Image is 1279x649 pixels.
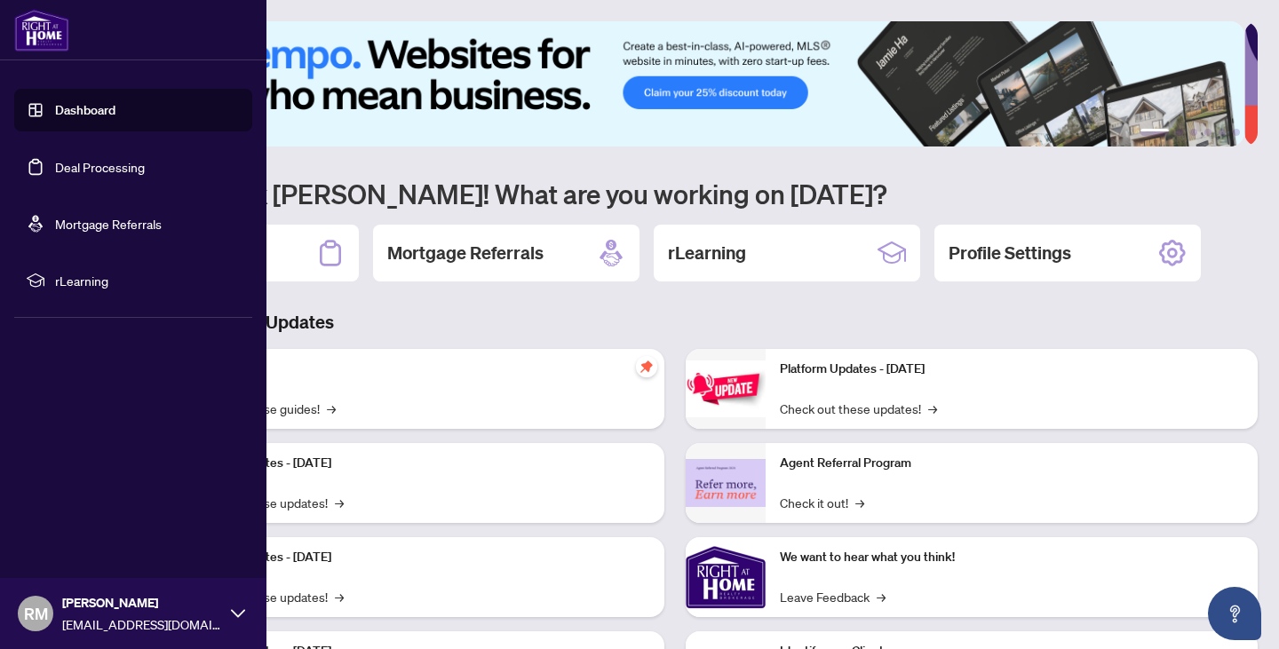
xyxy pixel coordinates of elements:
[62,614,222,634] span: [EMAIL_ADDRESS][DOMAIN_NAME]
[686,360,766,416] img: Platform Updates - June 23, 2025
[780,493,864,512] a: Check it out!→
[928,399,937,418] span: →
[24,601,48,626] span: RM
[780,399,937,418] a: Check out these updates!→
[187,548,650,567] p: Platform Updates - [DATE]
[668,241,746,265] h2: rLearning
[327,399,336,418] span: →
[55,216,162,232] a: Mortgage Referrals
[949,241,1071,265] h2: Profile Settings
[92,177,1258,210] h1: Welcome back [PERSON_NAME]! What are you working on [DATE]?
[780,587,886,606] a: Leave Feedback→
[187,360,650,379] p: Self-Help
[780,548,1243,567] p: We want to hear what you think!
[1233,129,1240,136] button: 6
[92,310,1258,335] h3: Brokerage & Industry Updates
[877,587,886,606] span: →
[636,356,657,377] span: pushpin
[55,159,145,175] a: Deal Processing
[14,9,69,51] img: logo
[335,493,344,512] span: →
[387,241,544,265] h2: Mortgage Referrals
[335,587,344,606] span: →
[1140,129,1169,136] button: 1
[55,102,115,118] a: Dashboard
[780,454,1243,473] p: Agent Referral Program
[686,459,766,508] img: Agent Referral Program
[1204,129,1211,136] button: 4
[780,360,1243,379] p: Platform Updates - [DATE]
[686,537,766,617] img: We want to hear what you think!
[62,593,222,613] span: [PERSON_NAME]
[1208,587,1261,640] button: Open asap
[855,493,864,512] span: →
[1219,129,1226,136] button: 5
[1190,129,1197,136] button: 3
[55,271,240,290] span: rLearning
[1176,129,1183,136] button: 2
[92,21,1244,146] img: Slide 0
[187,454,650,473] p: Platform Updates - [DATE]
